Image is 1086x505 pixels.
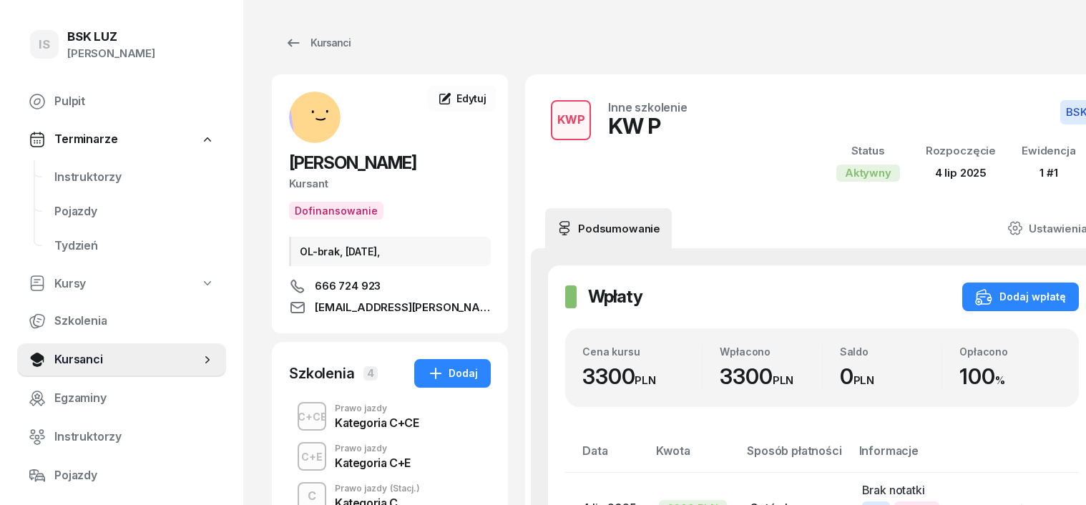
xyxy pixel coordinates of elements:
div: BSK LUZ [67,31,155,43]
small: % [995,373,1005,387]
small: PLN [635,373,656,387]
span: [PERSON_NAME] [289,152,416,173]
span: Terminarze [54,130,117,149]
div: 1 #1 [1022,164,1076,182]
div: C+CE [292,408,333,426]
a: Egzaminy [17,381,226,416]
button: Dofinansowanie [289,202,383,220]
span: Edytuj [456,92,486,104]
small: PLN [853,373,875,387]
div: Prawo jazdy [335,404,419,413]
a: Tydzień [43,229,226,263]
a: Szkolenia [17,304,226,338]
span: [EMAIL_ADDRESS][PERSON_NAME][DOMAIN_NAME] [315,299,491,316]
div: OL-brak, [DATE], [289,237,491,266]
button: Dodaj [414,359,491,388]
button: C+CE [298,402,326,431]
a: Kursanci [17,343,226,377]
span: Brak notatki [862,483,925,497]
h2: Wpłaty [588,285,642,308]
div: Prawo jazdy [335,484,420,493]
div: Wpłacono [720,345,821,358]
a: Instruktorzy [17,420,226,454]
span: Pojazdy [54,202,215,221]
div: Rozpoczęcie [926,142,996,160]
th: Data [565,441,647,472]
div: 3300 [720,363,821,390]
div: Status [836,142,900,160]
div: 0 [840,363,941,390]
span: 4 [363,366,378,381]
div: KWP [552,108,591,132]
span: Pojazdy [54,466,215,485]
div: Kursant [289,175,491,193]
div: Saldo [840,345,941,358]
span: Szkolenia [54,312,215,330]
a: Kursanci [272,29,363,57]
div: Kursanci [285,34,351,52]
div: Dodaj wpłatę [975,288,1066,305]
th: Sposób płatności [738,441,850,472]
div: Kategoria C+CE [335,417,419,428]
a: Kursy [17,268,226,300]
small: PLN [773,373,794,387]
span: IS [39,39,50,51]
button: Dodaj wpłatę [962,283,1079,311]
div: Aktywny [836,165,900,182]
button: C+CEPrawo jazdyKategoria C+CE [289,396,491,436]
div: Opłacono [959,345,1061,358]
div: Kategoria C+E [335,457,411,469]
div: C+E [295,448,328,466]
a: 666 724 923 [289,278,491,295]
a: Terminarze [17,123,226,156]
div: Cena kursu [582,345,702,358]
th: Informacje [851,441,971,472]
a: Podsumowanie [545,208,672,248]
span: Egzaminy [54,389,215,408]
a: [EMAIL_ADDRESS][PERSON_NAME][DOMAIN_NAME] [289,299,491,316]
a: Pojazdy [17,459,226,493]
div: Szkolenia [289,363,355,383]
a: Instruktorzy [43,160,226,195]
span: Instruktorzy [54,428,215,446]
span: Kursanci [54,350,200,369]
span: (Stacj.) [390,484,420,493]
a: Edytuj [428,86,496,112]
th: Kwota [647,441,738,472]
span: 666 724 923 [315,278,381,295]
div: 3300 [582,363,702,390]
button: KWP [551,100,591,140]
span: 4 lip 2025 [935,166,987,180]
span: Instruktorzy [54,168,215,187]
div: KW P [608,113,688,139]
button: C+E [298,442,326,471]
span: Kursy [54,275,86,293]
a: Pulpit [17,84,226,119]
div: Prawo jazdy [335,444,411,453]
div: Ewidencja [1022,142,1076,160]
div: Dodaj [427,365,478,382]
div: 100 [959,363,1061,390]
span: Pulpit [54,92,215,111]
div: [PERSON_NAME] [67,44,155,63]
div: Inne szkolenie [608,102,688,113]
span: Tydzień [54,237,215,255]
button: C+EPrawo jazdyKategoria C+E [289,436,491,476]
a: Pojazdy [43,195,226,229]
